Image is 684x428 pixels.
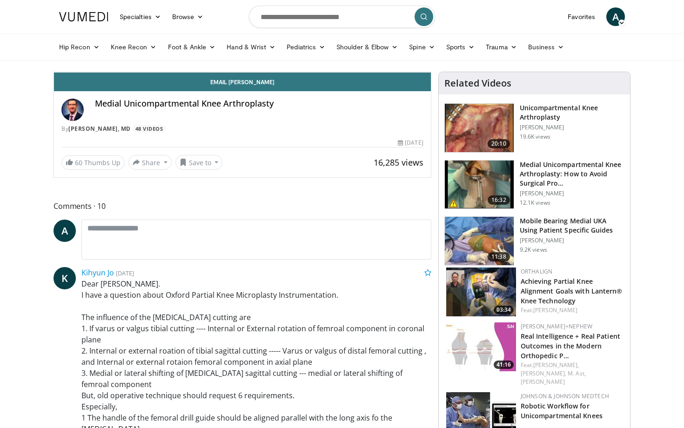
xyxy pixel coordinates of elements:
h4: Medial Unicompartmental Knee Arthroplasty [95,99,423,109]
img: ee8e35d7-143c-4fdf-9a52-4e84709a2b4c.150x105_q85_crop-smart_upscale.jpg [446,322,516,371]
img: 316317_0000_1.png.150x105_q85_crop-smart_upscale.jpg [445,217,514,265]
a: Achieving Partial Knee Alignment Goals with Lantern® Knee Technology [521,277,623,305]
span: 16,285 views [374,157,423,168]
a: Sports [441,38,481,56]
a: 16:32 Medial Unicompartmental Knee Arthroplasty: How to Avoid Surgical Pro… [PERSON_NAME] 12.1K v... [444,160,624,209]
a: OrthAlign [521,267,553,275]
a: 41:16 [446,322,516,371]
button: Save to [175,155,223,170]
div: By [61,125,423,133]
a: Kihyun Jo [81,267,114,278]
h3: Unicompartmental Knee Arthroplasty [520,103,624,122]
a: [PERSON_NAME], [533,361,579,369]
a: Specialties [114,7,167,26]
a: [PERSON_NAME], MD [68,125,131,133]
a: Trauma [480,38,523,56]
a: Shoulder & Elbow [331,38,403,56]
a: [PERSON_NAME], [521,369,566,377]
a: [PERSON_NAME] [521,378,565,386]
span: 16:32 [488,195,510,205]
a: Real Intelligence + Real Patient Outcomes in the Modern Orthopedic P… [521,332,620,360]
a: Robotic Workflow for Unicompartmental Knees [521,401,603,420]
small: [DATE] [116,269,134,277]
div: Feat. [521,306,623,314]
video-js: Video Player [54,72,431,73]
a: A [606,7,625,26]
p: [PERSON_NAME] [520,237,624,244]
span: Comments 10 [54,200,431,212]
a: Foot & Ankle [162,38,221,56]
span: 03:34 [494,306,514,314]
h3: Mobile Bearing Medial UKA Using Patient Specific Guides [520,216,624,235]
a: [PERSON_NAME] [533,306,577,314]
p: 19.6K views [520,133,550,140]
img: whit_3.png.150x105_q85_crop-smart_upscale.jpg [445,104,514,152]
a: K [54,267,76,289]
a: Browse [167,7,209,26]
p: 9.2K views [520,246,547,254]
a: 48 Videos [132,125,166,133]
span: 20:10 [488,139,510,148]
input: Search topics, interventions [249,6,435,28]
a: [PERSON_NAME]+Nephew [521,322,592,330]
span: 11:38 [488,252,510,261]
a: 20:10 Unicompartmental Knee Arthroplasty [PERSON_NAME] 19.6K views [444,103,624,153]
h3: Medial Unicompartmental Knee Arthroplasty: How to Avoid Surgical Pro… [520,160,624,188]
div: [DATE] [398,139,423,147]
a: A [54,220,76,242]
a: Johnson & Johnson MedTech [521,392,609,400]
p: [PERSON_NAME] [520,124,624,131]
img: e169f474-c5d3-4653-a278-c0996aadbacb.150x105_q85_crop-smart_upscale.jpg [446,267,516,316]
a: Knee Recon [105,38,162,56]
a: Spine [403,38,440,56]
a: M. Ast, [568,369,586,377]
span: 60 [75,158,82,167]
img: Avatar [61,99,84,121]
div: Feat. [521,361,623,386]
a: Pediatrics [281,38,331,56]
a: Hip Recon [54,38,105,56]
a: Hand & Wrist [221,38,281,56]
a: 60 Thumbs Up [61,155,125,170]
a: 11:38 Mobile Bearing Medial UKA Using Patient Specific Guides [PERSON_NAME] 9.2K views [444,216,624,266]
span: 41:16 [494,361,514,369]
p: 12.1K views [520,199,550,207]
a: 03:34 [446,267,516,316]
img: ZdWCH7dOnnmQ9vqn5hMDoxOmdtO6xlQD_1.150x105_q85_crop-smart_upscale.jpg [445,160,514,209]
a: Business [523,38,570,56]
a: Favorites [562,7,601,26]
p: [PERSON_NAME] [520,190,624,197]
img: VuMedi Logo [59,12,108,21]
h4: Related Videos [444,78,511,89]
button: Share [128,155,172,170]
a: Email [PERSON_NAME] [54,73,431,91]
